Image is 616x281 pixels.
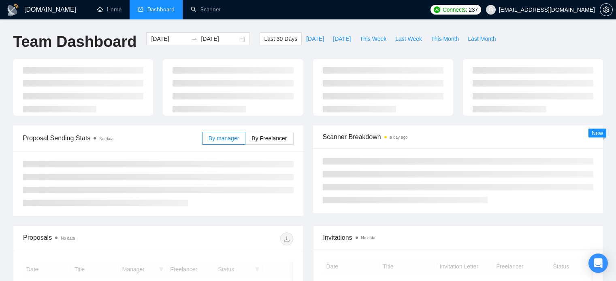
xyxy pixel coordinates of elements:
input: Start date [151,34,188,43]
button: [DATE] [302,32,328,45]
span: Last Month [468,34,496,43]
span: [DATE] [333,34,351,43]
span: No data [99,137,113,141]
span: swap-right [191,36,198,42]
span: Invitations [323,232,593,243]
span: Connects: [443,5,467,14]
button: This Month [426,32,463,45]
img: logo [6,4,19,17]
button: This Week [355,32,391,45]
span: Last 30 Days [264,34,297,43]
button: [DATE] [328,32,355,45]
span: By Freelancer [252,135,287,142]
a: setting [600,6,613,13]
span: Dashboard [147,6,175,13]
span: New [592,130,603,136]
div: Proposals [23,232,158,245]
span: user [488,7,494,13]
span: dashboard [138,6,143,12]
h1: Team Dashboard [13,32,136,51]
span: 237 [469,5,477,14]
span: Scanner Breakdown [323,132,594,142]
span: Proposal Sending Stats [23,133,202,143]
span: This Month [431,34,459,43]
img: upwork-logo.png [434,6,440,13]
span: By manager [209,135,239,142]
button: Last Month [463,32,500,45]
a: searchScanner [191,6,221,13]
div: Open Intercom Messenger [588,254,608,273]
button: Last Week [391,32,426,45]
span: No data [361,236,375,240]
span: This Week [360,34,386,43]
span: setting [600,6,612,13]
input: End date [201,34,238,43]
span: No data [61,236,75,241]
button: setting [600,3,613,16]
span: Last Week [395,34,422,43]
span: to [191,36,198,42]
time: a day ago [390,135,408,139]
button: Last 30 Days [260,32,302,45]
a: homeHome [97,6,121,13]
span: [DATE] [306,34,324,43]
